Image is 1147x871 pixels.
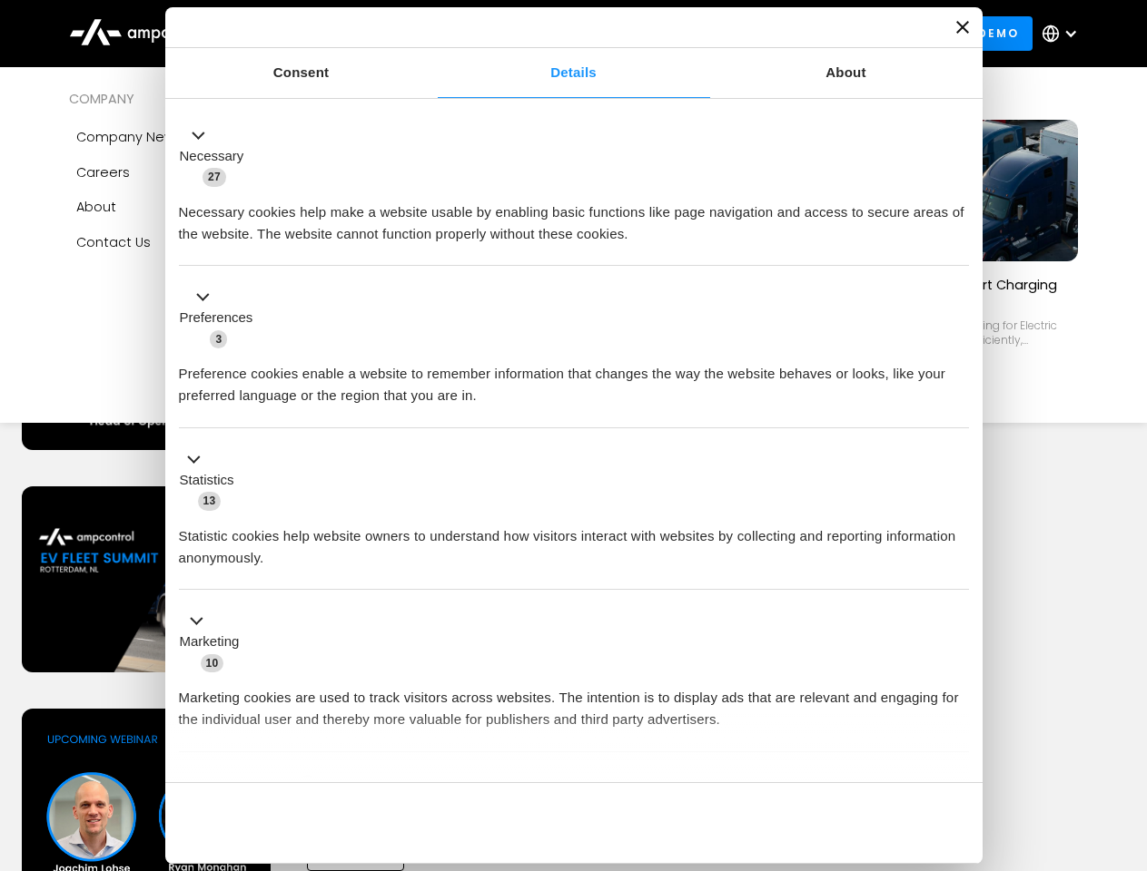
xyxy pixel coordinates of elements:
a: Contact Us [69,225,294,259]
div: Contact Us [76,232,151,252]
span: 13 [198,492,222,510]
a: About [69,190,294,224]
div: COMPANY [69,89,294,109]
button: Close banner [956,21,969,34]
label: Marketing [180,631,240,652]
a: Careers [69,155,294,190]
button: Statistics (13) [179,448,245,512]
div: Marketing cookies are used to track visitors across websites. The intention is to display ads tha... [179,673,969,730]
div: Statistic cookies help website owners to understand how visitors interact with websites by collec... [179,512,969,569]
button: Marketing (10) [179,611,251,674]
span: 27 [203,168,226,186]
label: Necessary [180,146,244,167]
button: Unclassified (2) [179,772,328,795]
a: About [710,48,983,98]
span: 3 [210,330,227,348]
label: Statistics [180,470,234,491]
label: Preferences [180,308,253,328]
a: Consent [165,48,438,98]
div: Careers [76,162,130,182]
button: Okay [707,797,968,849]
a: Company news [69,120,294,154]
div: Necessary cookies help make a website usable by enabling basic functions like page navigation and... [179,188,969,245]
button: Necessary (27) [179,124,255,188]
span: 10 [201,654,224,672]
div: Preference cookies enable a website to remember information that changes the way the website beha... [179,349,969,406]
div: Company news [76,127,183,147]
div: About [76,197,116,217]
span: 2 [300,775,317,793]
a: Details [438,48,710,98]
button: Preferences (3) [179,287,264,350]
